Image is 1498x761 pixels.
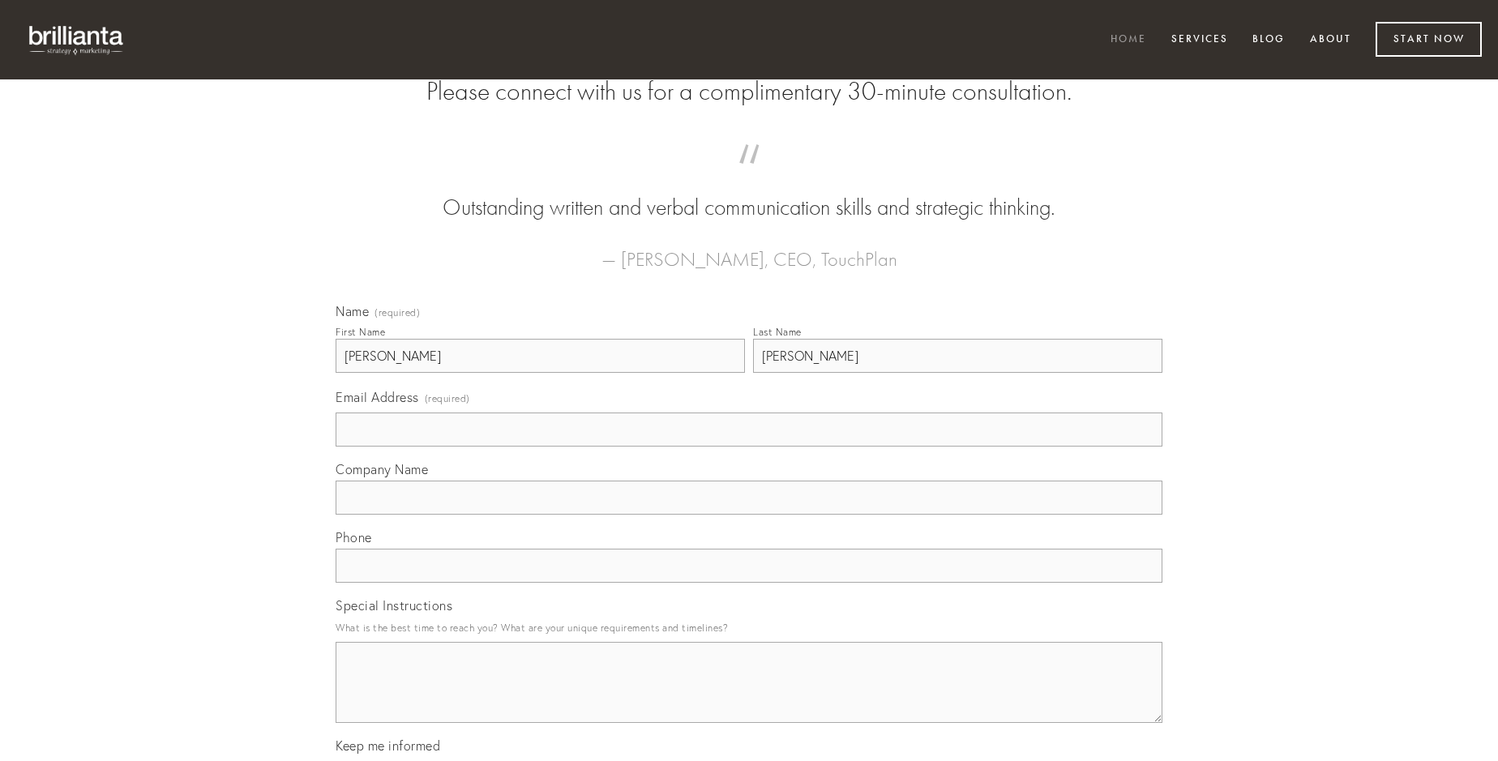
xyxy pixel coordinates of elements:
[753,326,802,338] div: Last Name
[336,597,452,614] span: Special Instructions
[374,308,420,318] span: (required)
[336,389,419,405] span: Email Address
[336,326,385,338] div: First Name
[362,224,1136,276] figcaption: — [PERSON_NAME], CEO, TouchPlan
[336,461,428,477] span: Company Name
[1161,27,1239,53] a: Services
[1299,27,1362,53] a: About
[336,737,440,754] span: Keep me informed
[1100,27,1157,53] a: Home
[336,76,1162,107] h2: Please connect with us for a complimentary 30-minute consultation.
[362,160,1136,192] span: “
[336,529,372,545] span: Phone
[336,303,369,319] span: Name
[1242,27,1295,53] a: Blog
[336,617,1162,639] p: What is the best time to reach you? What are your unique requirements and timelines?
[362,160,1136,224] blockquote: Outstanding written and verbal communication skills and strategic thinking.
[1376,22,1482,57] a: Start Now
[16,16,138,63] img: brillianta - research, strategy, marketing
[425,387,470,409] span: (required)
